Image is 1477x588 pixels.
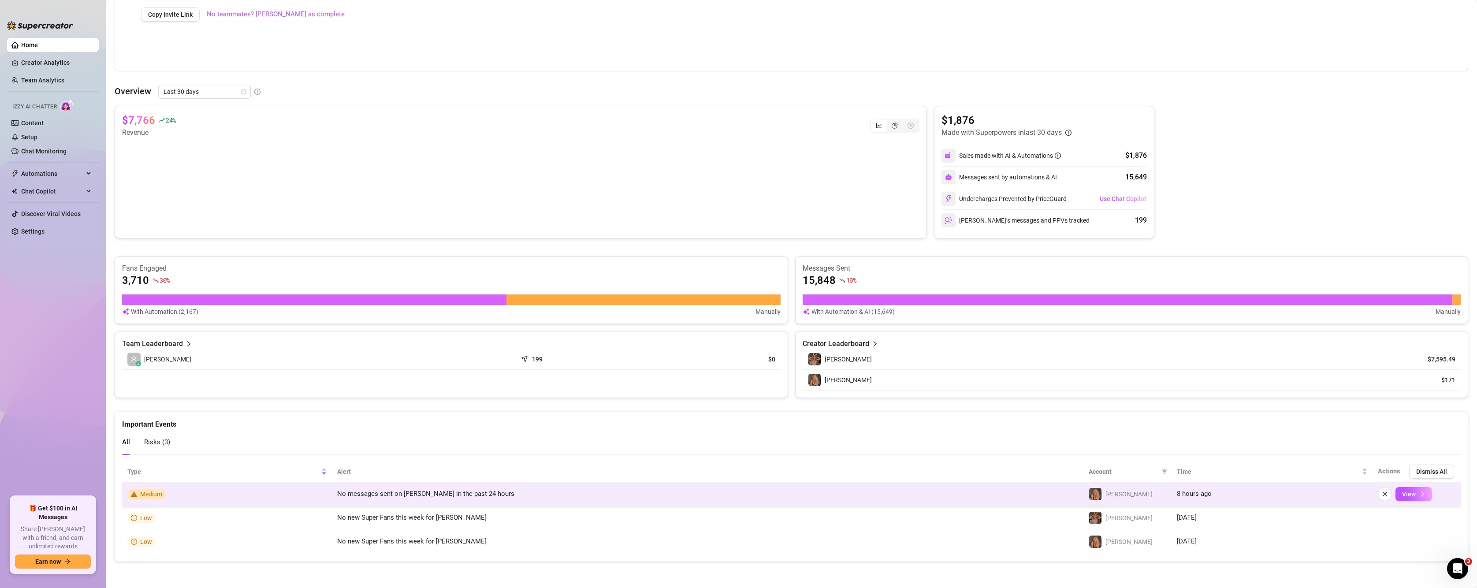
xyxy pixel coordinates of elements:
[1089,512,1101,524] img: Kelly
[21,148,67,155] a: Chat Monitoring
[131,491,137,497] span: warning
[144,354,191,364] span: [PERSON_NAME]
[332,461,1083,483] th: Alert
[131,356,137,362] span: user
[1125,150,1147,161] div: $1,876
[12,103,57,111] span: Izzy AI Chatter
[140,491,162,498] span: Medium
[1125,172,1147,182] div: 15,649
[337,514,487,521] span: No new Super Fans this week for [PERSON_NAME]
[945,216,952,224] img: svg%3e
[1382,491,1388,497] span: close
[1415,376,1455,384] article: $171
[140,514,152,521] span: Low
[532,355,543,364] article: 199
[892,123,898,129] span: pie-chart
[1162,469,1167,474] span: filter
[136,361,141,366] div: z
[872,339,878,349] span: right
[337,490,514,498] span: No messages sent on [PERSON_NAME] in the past 24 hours
[808,353,821,365] img: Kelly
[159,117,165,123] span: rise
[127,467,320,476] span: Type
[1416,468,1447,475] span: Dismiss All
[941,113,1071,127] article: $1,876
[122,113,155,127] article: $7,766
[941,192,1067,206] div: Undercharges Prevented by PriceGuard
[241,89,246,94] span: calendar
[11,188,17,194] img: Chat Copilot
[803,264,1461,273] article: Messages Sent
[941,170,1057,184] div: Messages sent by automations & AI
[1172,461,1373,483] th: Time
[1177,490,1212,498] span: 8 hours ago
[15,525,91,551] span: Share [PERSON_NAME] with a friend, and earn unlimited rewards
[870,119,919,133] div: segmented control
[1447,558,1468,579] iframe: Intercom live chat
[64,558,71,565] span: arrow-right
[755,307,781,316] article: Manually
[21,56,92,70] a: Creator Analytics
[839,277,845,283] span: fall
[140,538,152,545] span: Low
[1378,467,1400,475] span: Actions
[1105,491,1153,498] span: [PERSON_NAME]
[21,134,37,141] a: Setup
[808,374,821,386] img: Kelly
[1402,491,1416,498] span: View
[1100,195,1146,202] span: Use Chat Copilot
[1089,536,1101,548] img: Kelly
[21,41,38,48] a: Home
[337,537,487,545] span: No new Super Fans this week for [PERSON_NAME]
[122,273,149,287] article: 3,710
[803,273,836,287] article: 15,848
[164,85,246,98] span: Last 30 days
[1055,153,1061,159] span: info-circle
[21,77,64,84] a: Team Analytics
[945,152,952,160] img: svg%3e
[941,213,1090,227] div: [PERSON_NAME]’s messages and PPVs tracked
[122,339,183,349] article: Team Leaderboard
[1419,491,1425,497] span: right
[122,461,332,483] th: Type
[1177,467,1360,476] span: Time
[21,210,81,217] a: Discover Viral Videos
[131,539,137,545] span: info-circle
[148,11,193,18] span: Copy Invite Link
[35,558,61,565] span: Earn now
[846,276,856,284] span: 10 %
[144,438,170,446] span: Risks ( 3 )
[21,167,84,181] span: Automations
[1465,558,1472,565] span: 3
[825,356,872,363] span: [PERSON_NAME]
[254,89,260,95] span: info-circle
[521,354,530,362] span: send
[811,307,895,316] article: With Automation & AI (15,649)
[1089,488,1101,500] img: Kelly
[1089,467,1158,476] span: Account
[153,277,159,283] span: fall
[15,504,91,521] span: 🎁 Get $100 in AI Messages
[122,264,781,273] article: Fans Engaged
[141,7,200,22] button: Copy Invite Link
[654,355,775,364] article: $0
[122,307,129,316] img: svg%3e
[803,307,810,316] img: svg%3e
[122,412,1461,430] div: Important Events
[207,9,345,20] a: No teammates? [PERSON_NAME] as complete
[825,376,872,383] span: [PERSON_NAME]
[1409,465,1454,479] button: Dismiss All
[1105,538,1153,545] span: [PERSON_NAME]
[186,339,192,349] span: right
[1395,487,1432,501] button: View
[21,119,44,127] a: Content
[160,276,170,284] span: 30 %
[11,170,19,177] span: thunderbolt
[1065,130,1071,136] span: info-circle
[1177,537,1197,545] span: [DATE]
[1177,514,1197,521] span: [DATE]
[945,174,952,181] img: svg%3e
[803,339,869,349] article: Creator Leaderboard
[876,123,882,129] span: line-chart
